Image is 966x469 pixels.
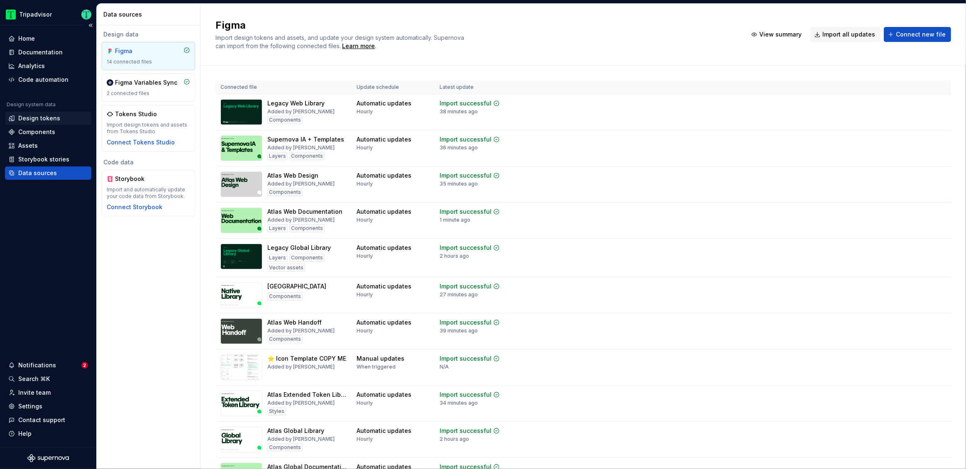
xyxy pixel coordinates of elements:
div: Automatic updates [357,99,411,107]
div: 2 connected files [107,90,190,97]
div: Import successful [440,171,492,180]
a: Data sources [5,166,91,180]
div: 2 hours ago [440,253,469,259]
div: Vector assets [267,264,305,272]
div: Components [267,335,303,343]
div: Added by [PERSON_NAME] [267,217,335,223]
div: Import successful [440,391,492,399]
div: Hourly [357,400,373,406]
div: Components [267,443,303,452]
div: Automatic updates [357,135,411,144]
span: View summary [759,30,802,39]
div: Code data [102,158,195,166]
div: Analytics [18,62,45,70]
div: Hourly [357,291,373,298]
div: Code automation [18,76,68,84]
div: Legacy Web Library [267,99,325,107]
a: Home [5,32,91,45]
a: Storybook stories [5,153,91,166]
div: Import successful [440,244,492,252]
img: Thomas Dittmer [81,10,91,20]
div: Home [18,34,35,43]
div: Learn more [342,42,375,50]
div: Layers [267,152,288,160]
div: 27 minutes ago [440,291,478,298]
a: Figma Variables Sync2 connected files [102,73,195,102]
th: Connected file [215,81,352,94]
button: Help [5,427,91,440]
div: Figma Variables Sync [115,78,177,87]
div: Components [267,116,303,124]
div: Notifications [18,361,56,369]
th: Latest update [435,81,521,94]
span: Import all updates [822,30,875,39]
div: Tripadvisor [19,10,52,19]
div: Added by [PERSON_NAME] [267,364,335,370]
div: Layers [267,224,288,232]
th: Update schedule [352,81,435,94]
div: Automatic updates [357,427,411,435]
div: Automatic updates [357,208,411,216]
div: Atlas Global Library [267,427,324,435]
div: Import successful [440,208,492,216]
span: Connect new file [896,30,946,39]
h2: Figma [215,19,737,32]
div: Import and automatically update your code data from Storybook. [107,186,190,200]
div: Hourly [357,436,373,442]
a: Figma14 connected files [102,42,195,70]
div: Atlas Web Documentation [267,208,342,216]
span: Import design tokens and assets, and update your design system automatically. Supernova can impor... [215,34,466,49]
div: Added by [PERSON_NAME] [267,436,335,442]
div: Tokens Studio [115,110,157,118]
div: Assets [18,142,38,150]
div: [GEOGRAPHIC_DATA] [267,282,326,291]
div: Help [18,430,32,438]
button: Connect Storybook [107,203,162,211]
div: Atlas Extended Token Library [267,391,347,399]
div: Components [289,254,325,262]
div: ⭐️ Icon Template COPY ME [267,354,346,363]
div: 14 connected files [107,59,190,65]
div: Components [18,128,55,136]
div: Design tokens [18,114,60,122]
div: Hourly [357,327,373,334]
div: Documentation [18,48,63,56]
div: Import successful [440,135,492,144]
button: Search ⌘K [5,372,91,386]
div: Import successful [440,282,492,291]
div: Storybook [115,175,155,183]
div: Added by [PERSON_NAME] [267,108,335,115]
a: Assets [5,139,91,152]
div: Settings [18,402,42,410]
span: . [341,43,376,49]
div: 36 minutes ago [440,144,478,151]
div: Components [289,152,325,160]
button: Notifications2 [5,359,91,372]
div: Automatic updates [357,244,411,252]
div: 39 minutes ago [440,327,478,334]
div: Added by [PERSON_NAME] [267,327,335,334]
div: Atlas Web Handoff [267,318,322,327]
div: Design system data [7,101,56,108]
div: Automatic updates [357,282,411,291]
div: Components [289,224,325,232]
div: Import successful [440,318,492,327]
button: Contact support [5,413,91,427]
div: Components [267,292,303,300]
button: TripadvisorThomas Dittmer [2,5,95,23]
button: Connect Tokens Studio [107,138,175,147]
svg: Supernova Logo [27,454,69,462]
div: 34 minutes ago [440,400,478,406]
div: Search ⌘K [18,375,50,383]
div: Added by [PERSON_NAME] [267,181,335,187]
div: Added by [PERSON_NAME] [267,144,335,151]
a: Design tokens [5,112,91,125]
span: 2 [81,362,88,369]
button: Collapse sidebar [85,20,96,31]
a: Tokens StudioImport design tokens and assets from Tokens StudioConnect Tokens Studio [102,105,195,151]
div: When triggered [357,364,396,370]
img: 0ed0e8b8-9446-497d-bad0-376821b19aa5.png [6,10,16,20]
div: Design data [102,30,195,39]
